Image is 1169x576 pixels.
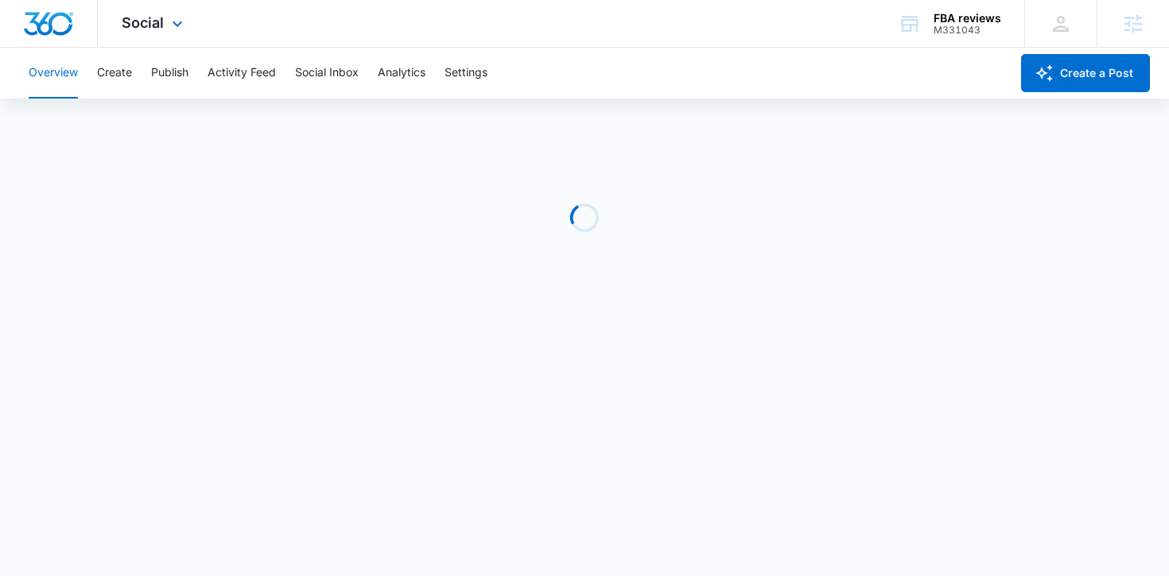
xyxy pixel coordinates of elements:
[295,48,359,99] button: Social Inbox
[151,48,188,99] button: Publish
[208,48,276,99] button: Activity Feed
[1021,54,1150,92] button: Create a Post
[29,48,78,99] button: Overview
[122,14,164,31] span: Social
[445,48,487,99] button: Settings
[934,12,1001,25] div: account name
[378,48,425,99] button: Analytics
[97,48,132,99] button: Create
[934,25,1001,36] div: account id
